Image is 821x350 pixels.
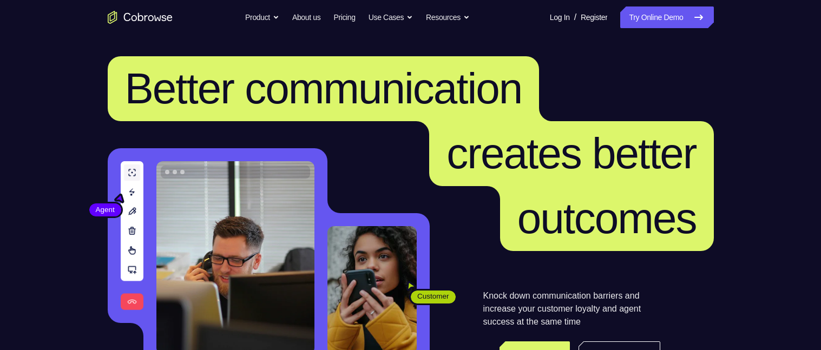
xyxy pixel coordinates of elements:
span: Better communication [125,64,522,113]
span: outcomes [517,194,697,242]
a: Log In [550,6,570,28]
a: About us [292,6,320,28]
a: Go to the home page [108,11,173,24]
button: Use Cases [369,6,413,28]
a: Pricing [333,6,355,28]
button: Resources [426,6,470,28]
a: Register [581,6,607,28]
span: / [574,11,576,24]
button: Product [245,6,279,28]
span: creates better [446,129,696,177]
a: Try Online Demo [620,6,713,28]
p: Knock down communication barriers and increase your customer loyalty and agent success at the sam... [483,289,660,328]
